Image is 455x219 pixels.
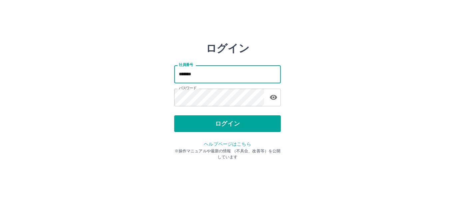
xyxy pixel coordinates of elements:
[204,141,251,147] a: ヘルプページはこちら
[174,115,281,132] button: ログイン
[174,148,281,160] p: ※操作マニュアルや最新の情報 （不具合、改善等）を公開しています
[206,42,249,55] h2: ログイン
[179,86,197,91] label: パスワード
[179,62,193,67] label: 社員番号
